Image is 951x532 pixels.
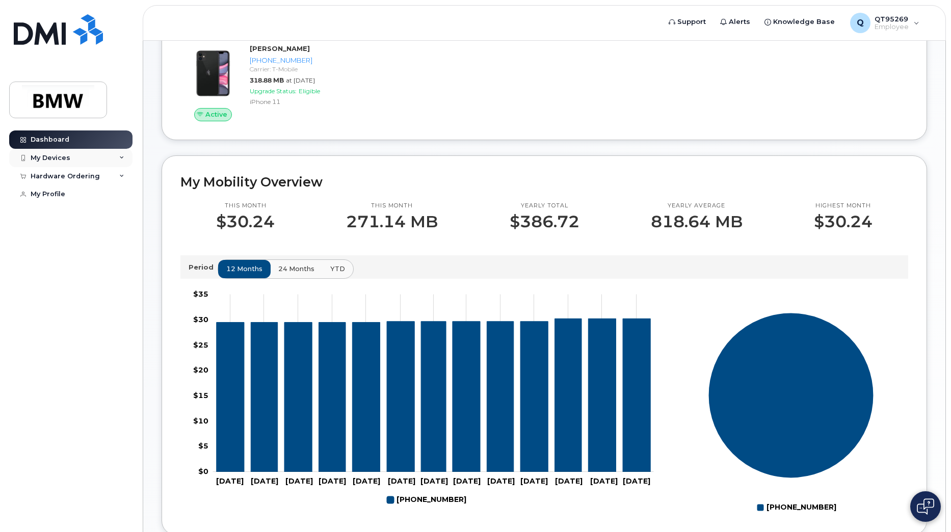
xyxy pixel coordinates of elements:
[299,87,320,95] span: Eligible
[216,202,275,210] p: This month
[875,23,909,31] span: Employee
[875,15,909,23] span: QT95269
[843,13,927,33] div: QT95269
[193,289,654,509] g: Chart
[520,476,548,486] tspan: [DATE]
[193,289,208,299] tspan: $35
[330,264,345,274] span: YTD
[250,87,297,95] span: Upgrade Status:
[250,44,310,52] strong: [PERSON_NAME]
[217,318,650,472] g: 864-569-5579
[814,202,873,210] p: Highest month
[193,365,208,375] tspan: $20
[917,498,934,515] img: Open chat
[216,212,275,231] p: $30.24
[729,17,750,27] span: Alerts
[773,17,835,27] span: Knowledge Base
[250,56,349,65] div: [PHONE_NUMBER]
[387,491,466,509] g: 864-569-5579
[180,174,908,190] h2: My Mobility Overview
[285,476,313,486] tspan: [DATE]
[510,212,579,231] p: $386.72
[857,17,864,29] span: Q
[180,44,353,121] a: Active[PERSON_NAME][PHONE_NUMBER]Carrier: T-Mobile318.88 MBat [DATE]Upgrade Status:EligibleiPhone 11
[662,12,713,32] a: Support
[757,499,836,516] g: Legend
[708,312,874,478] g: Series
[251,476,278,486] tspan: [DATE]
[590,476,618,486] tspan: [DATE]
[250,97,349,106] div: iPhone 11
[198,441,208,450] tspan: $5
[278,264,314,274] span: 24 months
[346,202,438,210] p: This month
[510,202,579,210] p: Yearly total
[216,476,244,486] tspan: [DATE]
[250,65,349,73] div: Carrier: T-Mobile
[189,49,237,98] img: iPhone_11.jpg
[555,476,583,486] tspan: [DATE]
[193,314,208,324] tspan: $30
[623,476,650,486] tspan: [DATE]
[353,476,380,486] tspan: [DATE]
[205,110,227,119] span: Active
[651,212,743,231] p: 818.64 MB
[193,391,208,400] tspan: $15
[388,476,415,486] tspan: [DATE]
[713,12,757,32] a: Alerts
[286,76,315,84] span: at [DATE]
[193,340,208,349] tspan: $25
[193,416,208,425] tspan: $10
[677,17,706,27] span: Support
[387,491,466,509] g: Legend
[708,312,874,516] g: Chart
[319,476,346,486] tspan: [DATE]
[346,212,438,231] p: 271.14 MB
[487,476,515,486] tspan: [DATE]
[250,76,284,84] span: 318.88 MB
[651,202,743,210] p: Yearly average
[189,262,218,272] p: Period
[198,467,208,476] tspan: $0
[814,212,873,231] p: $30.24
[453,476,481,486] tspan: [DATE]
[757,12,842,32] a: Knowledge Base
[420,476,448,486] tspan: [DATE]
